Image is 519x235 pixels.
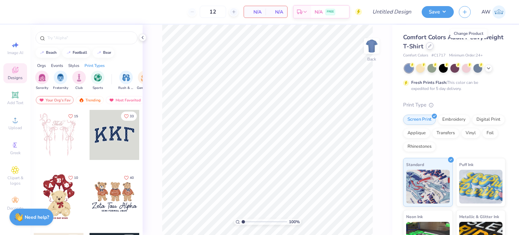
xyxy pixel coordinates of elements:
span: Decorate [7,206,23,211]
span: FREE [327,9,334,14]
img: Rush & Bid Image [122,74,130,81]
span: N/A [315,8,323,16]
button: Like [65,112,81,121]
span: Comfort Colors [403,53,428,58]
img: Club Image [75,74,83,81]
span: Club [75,86,83,91]
span: Comfort Colors Adult Heavyweight T-Shirt [403,33,503,50]
div: Rhinestones [403,142,436,152]
button: bear [93,48,114,58]
span: 40 [130,176,134,180]
div: Transfers [432,128,459,138]
span: 10 [74,176,78,180]
div: filter for Rush & Bid [118,71,134,91]
span: AW [481,8,491,16]
span: Neon Ink [406,213,423,220]
img: trend_line.gif [66,51,71,55]
span: Rush & Bid [118,86,134,91]
button: filter button [118,71,134,91]
div: filter for Club [72,71,86,91]
span: Upload [8,125,22,131]
span: # C1717 [431,53,446,58]
div: Screen Print [403,115,436,125]
span: Minimum Order: 24 + [449,53,483,58]
div: Most Favorited [106,96,144,104]
div: Print Type [403,101,505,109]
div: Vinyl [461,128,480,138]
img: most_fav.gif [109,98,114,102]
span: Designs [8,75,23,80]
div: football [73,51,87,54]
a: AW [481,5,505,19]
button: Like [65,173,81,182]
img: Game Day Image [141,74,149,81]
span: 33 [130,115,134,118]
div: Trending [76,96,104,104]
img: Sports Image [94,74,102,81]
button: filter button [72,71,86,91]
span: Puff Ink [459,161,473,168]
div: filter for Game Day [137,71,152,91]
div: Change Product [450,29,487,38]
div: filter for Sports [91,71,104,91]
div: Your Org's Fav [36,96,74,104]
div: Back [367,56,376,62]
div: Orgs [37,63,46,69]
div: Foil [482,128,498,138]
div: This color can be expedited for 5 day delivery. [411,79,494,92]
button: beach [35,48,60,58]
img: trend_line.gif [39,51,45,55]
div: Events [51,63,63,69]
img: trending.gif [79,98,84,102]
input: – – [200,6,226,18]
strong: Need help? [25,214,49,220]
img: Puff Ink [459,170,503,204]
span: Greek [10,150,21,156]
div: beach [46,51,57,54]
div: bear [103,51,111,54]
div: Styles [68,63,79,69]
div: Digital Print [472,115,505,125]
img: Standard [406,170,450,204]
span: 15 [74,115,78,118]
span: Sorority [36,86,48,91]
strong: Fresh Prints Flash: [411,80,447,85]
img: trend_line.gif [96,51,102,55]
img: Sorority Image [38,74,46,81]
button: filter button [53,71,68,91]
img: most_fav.gif [39,98,44,102]
div: Embroidery [438,115,470,125]
div: Print Types [84,63,105,69]
span: Fraternity [53,86,68,91]
img: Fraternity Image [57,74,64,81]
span: Image AI [7,50,23,55]
span: Clipart & logos [3,175,27,186]
div: filter for Sorority [35,71,49,91]
div: Applique [403,128,430,138]
span: N/A [270,8,283,16]
button: filter button [35,71,49,91]
button: Save [422,6,454,18]
div: filter for Fraternity [53,71,68,91]
img: Back [365,39,378,53]
span: Add Text [7,100,23,105]
button: filter button [91,71,104,91]
button: Like [121,173,137,182]
button: filter button [137,71,152,91]
span: Metallic & Glitter Ink [459,213,499,220]
input: Try "Alpha" [47,34,133,41]
span: Standard [406,161,424,168]
button: Like [121,112,137,121]
img: Andrew Wells [492,5,505,19]
button: football [62,48,90,58]
span: 100 % [289,219,300,225]
span: Sports [93,86,103,91]
span: N/A [248,8,262,16]
span: Game Day [137,86,152,91]
input: Untitled Design [367,5,417,19]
